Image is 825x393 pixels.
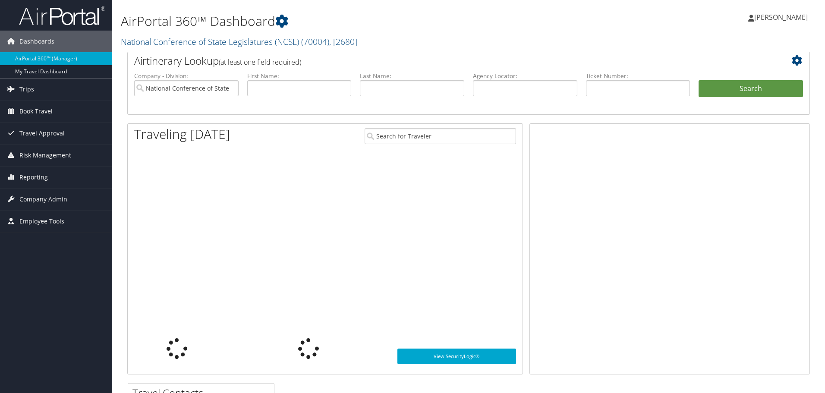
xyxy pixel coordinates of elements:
span: Company Admin [19,189,67,210]
label: First Name: [247,72,352,80]
span: Trips [19,79,34,100]
span: Book Travel [19,101,53,122]
label: Company - Division: [134,72,239,80]
span: Travel Approval [19,123,65,144]
a: View SecurityLogic® [397,349,516,364]
a: [PERSON_NAME] [748,4,816,30]
span: Dashboards [19,31,54,52]
span: , [ 2680 ] [329,36,357,47]
label: Last Name: [360,72,464,80]
span: ( 70004 ) [301,36,329,47]
span: (at least one field required) [219,57,301,67]
h1: Traveling [DATE] [134,125,230,143]
span: Reporting [19,167,48,188]
h2: Airtinerary Lookup [134,53,746,68]
span: [PERSON_NAME] [754,13,808,22]
h1: AirPortal 360™ Dashboard [121,12,585,30]
label: Agency Locator: [473,72,577,80]
span: Employee Tools [19,211,64,232]
a: National Conference of State Legislatures (NCSL) [121,36,357,47]
img: airportal-logo.png [19,6,105,26]
span: Risk Management [19,145,71,166]
label: Ticket Number: [586,72,690,80]
button: Search [699,80,803,97]
input: Search for Traveler [365,128,516,144]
